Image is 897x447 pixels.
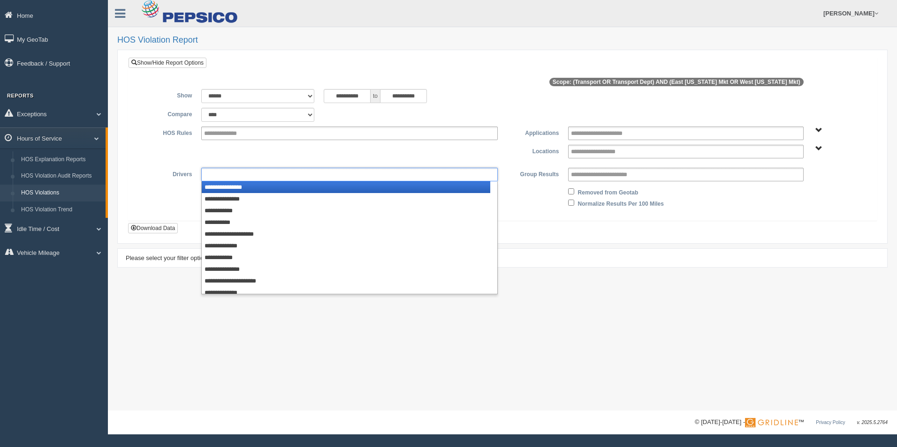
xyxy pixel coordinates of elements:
a: HOS Violation Audit Reports [17,168,106,185]
a: HOS Violations [17,185,106,201]
a: HOS Violation Trend [17,201,106,218]
label: HOS Rules [136,127,197,138]
a: HOS Explanation Reports [17,151,106,168]
a: Show/Hide Report Options [129,58,206,68]
span: Scope: (Transport OR Transport Dept) AND (East [US_STATE] Mkt OR West [US_STATE] Mkt) [549,78,804,86]
span: to [371,89,380,103]
label: Locations [502,145,563,156]
button: Download Data [128,223,178,233]
span: v. 2025.5.2764 [857,420,888,425]
label: Compare [136,108,197,119]
label: Normalize Results Per 100 Miles [578,197,664,209]
a: Privacy Policy [816,420,845,425]
label: Removed from Geotab [578,186,639,197]
label: Group Results [502,168,563,179]
label: Applications [502,127,563,138]
h2: HOS Violation Report [117,36,888,45]
img: Gridline [745,418,798,427]
div: © [DATE]-[DATE] - ™ [695,417,888,427]
span: Please select your filter options above and click "Apply Filters" to view your report. [126,254,347,261]
label: Drivers [136,168,197,179]
label: Show [136,89,197,100]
